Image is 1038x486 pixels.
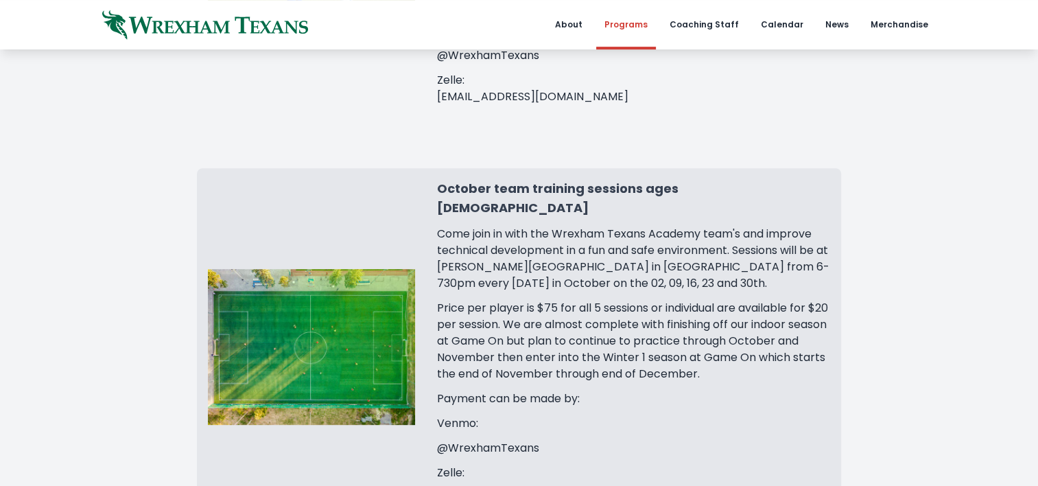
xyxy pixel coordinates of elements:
p: Come join in with the Wrexham Texans Academy team's and improve technical development in a fun an... [437,226,830,292]
p: @WrexhamTexans [437,440,830,456]
p: Zelle: [437,465,830,481]
h3: October team training sessions ages [DEMOGRAPHIC_DATA] [437,179,830,218]
p: Price per player is $75 for all 5 sessions or individual are available for $20 per session. We ar... [437,300,830,382]
p: Zelle: [EMAIL_ADDRESS][DOMAIN_NAME] [437,72,830,105]
p: Payment can be made by: [437,391,830,407]
img: overhead-pitch.jpg [208,269,416,425]
p: Venmo: [437,415,830,432]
